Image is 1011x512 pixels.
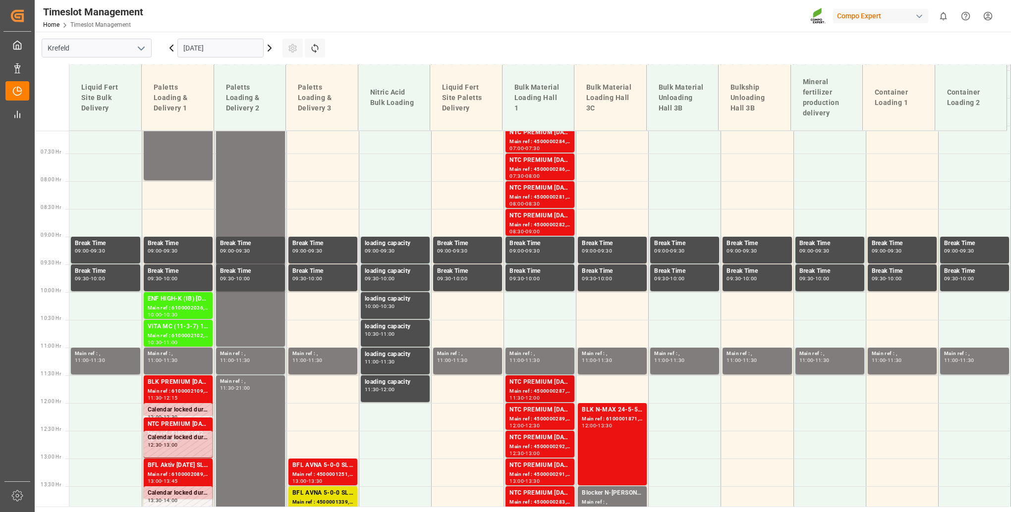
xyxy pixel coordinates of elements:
[292,470,353,479] div: Main ref : 4500001251, 2000001494
[162,358,163,362] div: -
[234,249,235,253] div: -
[148,294,209,304] div: ENF HIGH-K (IB) [DATE] 25kg (x40) INT
[955,5,977,27] button: Help Center
[365,359,379,364] div: 11:00
[453,358,467,362] div: 11:30
[509,443,570,451] div: Main ref : 4500000292, 2000000239
[292,266,353,276] div: Break Time
[669,249,670,253] div: -
[41,260,61,265] span: 09:30 Hr
[148,387,209,396] div: Main ref : 6100002109, 2000001635
[509,451,524,456] div: 12:30
[41,315,61,321] span: 10:30 Hr
[582,249,596,253] div: 09:00
[150,78,206,117] div: Paletts Loading & Delivery 1
[177,39,264,57] input: DD.MM.YYYY
[234,386,235,390] div: -
[509,128,570,138] div: NTC PREMIUM [DATE]+3+TE BULK
[236,358,250,362] div: 11:30
[75,249,89,253] div: 09:00
[308,358,323,362] div: 11:30
[596,249,598,253] div: -
[596,358,598,362] div: -
[509,433,570,443] div: NTC PREMIUM [DATE]+3+TE BULK
[833,6,932,25] button: Compo Expert
[509,396,524,400] div: 11:30
[886,276,887,281] div: -
[944,249,958,253] div: 09:00
[437,239,498,249] div: Break Time
[365,276,379,281] div: 09:30
[509,211,570,221] div: NTC PREMIUM [DATE]+3+TE BULK
[307,249,308,253] div: -
[815,358,830,362] div: 11:30
[509,249,524,253] div: 09:00
[582,350,643,358] div: Main ref : ,
[220,350,281,358] div: Main ref : ,
[524,249,525,253] div: -
[598,358,612,362] div: 11:30
[75,266,136,276] div: Break Time
[582,415,643,423] div: Main ref : 6100001871, 2000001462
[888,358,902,362] div: 11:30
[872,276,886,281] div: 09:30
[727,239,787,249] div: Break Time
[833,9,928,23] div: Compo Expert
[91,358,105,362] div: 11:30
[148,276,162,281] div: 09:30
[509,461,570,470] div: NTC PREMIUM [DATE]+3+TE BULK
[509,165,570,174] div: Main ref : 4500000286, 2000000239
[524,276,525,281] div: -
[292,239,353,249] div: Break Time
[91,276,105,281] div: 10:00
[220,386,234,390] div: 11:30
[365,249,379,253] div: 09:00
[944,266,1005,276] div: Break Time
[307,507,308,511] div: -
[42,39,152,57] input: Type to search/select
[871,83,927,112] div: Container Loading 1
[815,249,830,253] div: 09:30
[148,350,209,358] div: Main ref : ,
[365,387,379,392] div: 11:30
[148,415,162,419] div: 12:00
[886,249,887,253] div: -
[727,350,787,358] div: Main ref : ,
[958,276,960,281] div: -
[148,443,162,447] div: 12:30
[148,470,209,479] div: Main ref : 6100002089, 2000000225
[524,451,525,456] div: -
[509,155,570,165] div: NTC PREMIUM [DATE]+3+TE BULK
[41,288,61,293] span: 10:00 Hr
[220,377,281,386] div: Main ref : ,
[148,312,162,317] div: 10:00
[582,78,638,117] div: Bulk Material Loading Hall 3C
[451,249,453,253] div: -
[365,350,426,359] div: loading capacity
[596,276,598,281] div: -
[813,249,815,253] div: -
[888,276,902,281] div: 10:00
[41,371,61,376] span: 11:30 Hr
[654,358,669,362] div: 11:00
[810,7,826,25] img: Screenshot%202023-09-29%20at%2010.02.21.png_1712312052.png
[365,304,379,308] div: 10:00
[43,21,59,28] a: Home
[741,358,742,362] div: -
[509,405,570,415] div: NTC PREMIUM [DATE]+3+TE BULK
[872,358,886,362] div: 11:00
[379,387,381,392] div: -
[596,423,598,428] div: -
[75,350,136,358] div: Main ref : ,
[525,202,540,206] div: 08:30
[148,433,208,443] div: Calendar locked during this period.
[525,451,540,456] div: 13:00
[669,276,670,281] div: -
[509,174,524,178] div: 07:30
[598,276,612,281] div: 10:00
[164,415,178,419] div: 12:30
[292,461,353,470] div: BFL AVNA 5-0-0 SL 1000L IBC MTO
[582,358,596,362] div: 11:00
[89,249,91,253] div: -
[148,488,208,498] div: Calendar locked during this period.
